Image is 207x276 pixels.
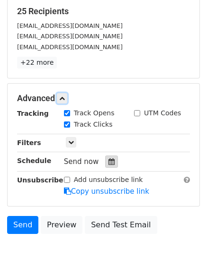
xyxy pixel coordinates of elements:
label: Track Clicks [74,120,113,129]
strong: Filters [17,139,41,147]
small: [EMAIL_ADDRESS][DOMAIN_NAME] [17,43,123,51]
a: Send [7,216,38,234]
h5: Advanced [17,93,190,103]
label: Add unsubscribe link [74,175,143,185]
strong: Tracking [17,110,49,117]
a: Preview [41,216,82,234]
label: UTM Codes [144,108,181,118]
strong: Schedule [17,157,51,164]
strong: Unsubscribe [17,176,63,184]
label: Track Opens [74,108,115,118]
a: Send Test Email [85,216,157,234]
iframe: Chat Widget [160,231,207,276]
small: [EMAIL_ADDRESS][DOMAIN_NAME] [17,33,123,40]
a: +22 more [17,57,57,69]
a: Copy unsubscribe link [64,187,149,196]
small: [EMAIL_ADDRESS][DOMAIN_NAME] [17,22,123,29]
span: Send now [64,157,99,166]
h5: 25 Recipients [17,6,190,17]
